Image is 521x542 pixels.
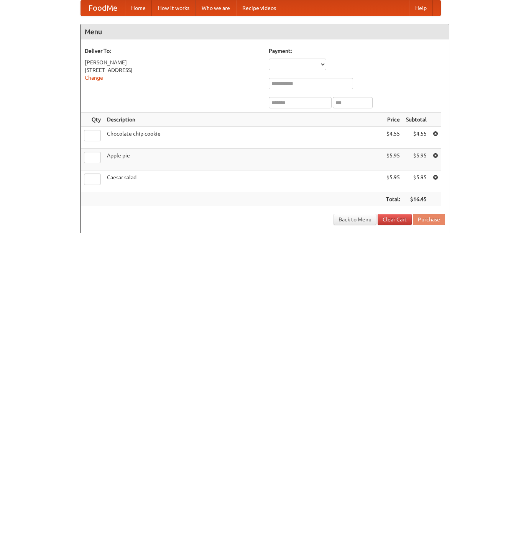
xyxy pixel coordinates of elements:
[383,170,403,192] td: $5.95
[383,127,403,149] td: $4.55
[81,24,449,39] h4: Menu
[403,192,430,206] th: $16.45
[81,0,125,16] a: FoodMe
[403,127,430,149] td: $4.55
[81,113,104,127] th: Qty
[334,214,376,225] a: Back to Menu
[85,66,261,74] div: [STREET_ADDRESS]
[104,149,383,170] td: Apple pie
[85,59,261,66] div: [PERSON_NAME]
[383,192,403,206] th: Total:
[378,214,412,225] a: Clear Cart
[409,0,433,16] a: Help
[236,0,282,16] a: Recipe videos
[403,149,430,170] td: $5.95
[104,127,383,149] td: Chocolate chip cookie
[125,0,152,16] a: Home
[383,149,403,170] td: $5.95
[403,113,430,127] th: Subtotal
[152,0,196,16] a: How it works
[269,47,445,55] h5: Payment:
[104,113,383,127] th: Description
[413,214,445,225] button: Purchase
[104,170,383,192] td: Caesar salad
[85,47,261,55] h5: Deliver To:
[196,0,236,16] a: Who we are
[383,113,403,127] th: Price
[403,170,430,192] td: $5.95
[85,75,103,81] a: Change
